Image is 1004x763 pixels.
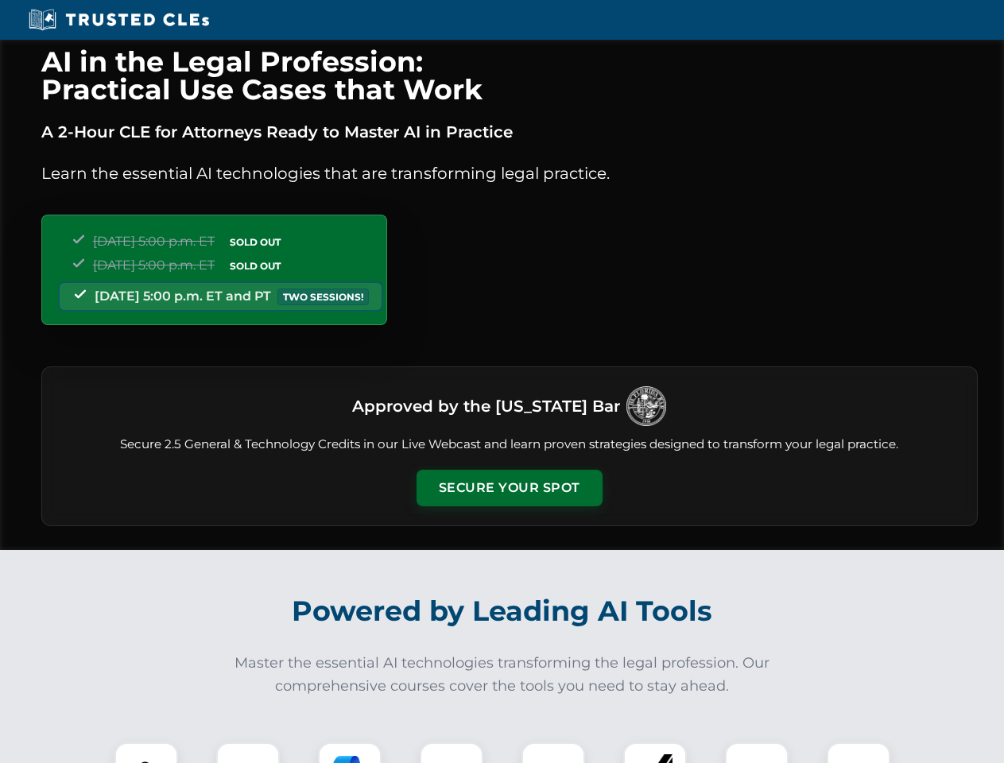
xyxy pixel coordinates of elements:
p: Master the essential AI technologies transforming the legal profession. Our comprehensive courses... [224,652,781,698]
h2: Powered by Leading AI Tools [62,583,943,639]
button: Secure Your Spot [417,470,603,506]
span: SOLD OUT [224,258,286,274]
span: SOLD OUT [224,234,286,250]
span: [DATE] 5:00 p.m. ET [93,234,215,249]
p: Learn the essential AI technologies that are transforming legal practice. [41,161,978,186]
span: [DATE] 5:00 p.m. ET [93,258,215,273]
h1: AI in the Legal Profession: Practical Use Cases that Work [41,48,978,103]
h3: Approved by the [US_STATE] Bar [352,392,620,420]
img: Logo [626,386,666,426]
img: Trusted CLEs [24,8,214,32]
p: A 2-Hour CLE for Attorneys Ready to Master AI in Practice [41,119,978,145]
p: Secure 2.5 General & Technology Credits in our Live Webcast and learn proven strategies designed ... [61,436,958,454]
